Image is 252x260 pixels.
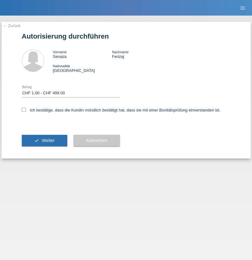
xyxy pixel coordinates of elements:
[53,64,112,73] div: [GEOGRAPHIC_DATA]
[112,50,171,59] div: Ferizaj
[53,50,67,54] span: Vorname
[240,5,246,11] i: menu
[22,135,67,147] button: check Weiter
[112,50,128,54] span: Nachname
[22,32,231,40] h1: Autorisierung durchführen
[22,108,221,112] label: Ich bestätige, dass die Kundin mündlich bestätigt hat, dass sie mit einer Bonitätsprüfung einvers...
[53,50,112,59] div: Senaza
[74,135,120,147] button: Abbrechen
[42,138,55,143] span: Weiter
[236,6,249,10] a: menu
[34,138,39,143] i: check
[53,64,70,68] span: Nationalität
[86,138,107,143] span: Abbrechen
[3,23,21,28] a: ← Zurück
